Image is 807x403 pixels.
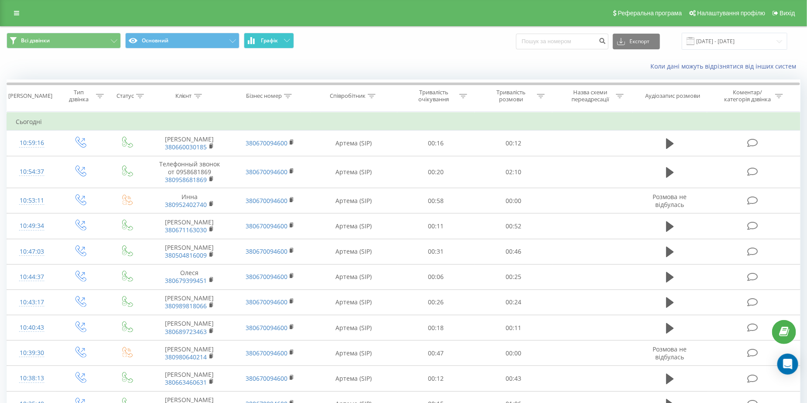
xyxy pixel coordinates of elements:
a: 380689723463 [165,327,207,336]
div: 10:38:13 [16,370,48,387]
button: Всі дзвінки [7,33,121,48]
a: 380952402740 [165,200,207,209]
td: [PERSON_NAME] [149,214,230,239]
td: Артема (SIP) [311,366,397,391]
td: Артема (SIP) [311,156,397,188]
td: Артема (SIP) [311,239,397,264]
a: 380504816009 [165,251,207,259]
td: 00:31 [397,239,475,264]
div: 10:59:16 [16,134,48,152]
a: 380989818066 [165,302,207,310]
td: 02:10 [475,156,552,188]
div: 10:39:30 [16,344,48,362]
a: 380670094600 [246,298,287,306]
td: 00:26 [397,289,475,315]
a: 380670094600 [246,349,287,357]
a: 380670094600 [246,222,287,230]
td: 00:11 [397,214,475,239]
div: 10:40:43 [16,319,48,336]
a: 380671163030 [165,226,207,234]
td: Артема (SIP) [311,214,397,239]
span: Вихід [780,10,795,17]
span: Реферальна програма [618,10,682,17]
div: 10:47:03 [16,243,48,260]
td: [PERSON_NAME] [149,239,230,264]
td: 00:25 [475,264,552,289]
td: Олеся [149,264,230,289]
div: Коментар/категорія дзвінка [722,89,773,103]
td: 00:12 [397,366,475,391]
a: 380958681869 [165,176,207,184]
span: Розмова не відбулась [653,345,687,361]
div: Тривалість очікування [410,89,457,103]
span: Налаштування профілю [697,10,765,17]
div: Open Intercom Messenger [777,354,798,375]
td: Артема (SIP) [311,341,397,366]
td: Телефонный звонок от 0958681869 [149,156,230,188]
a: 380670094600 [246,139,287,147]
td: 00:12 [475,131,552,156]
td: 00:52 [475,214,552,239]
td: [PERSON_NAME] [149,315,230,341]
td: 00:18 [397,315,475,341]
a: 380670094600 [246,247,287,255]
td: Артема (SIP) [311,131,397,156]
td: [PERSON_NAME] [149,341,230,366]
td: 00:00 [475,188,552,214]
span: Розмова не відбулась [653,193,687,209]
td: Сьогодні [7,113,800,131]
a: Коли дані можуть відрізнятися вiд інших систем [650,62,800,70]
a: 380663460631 [165,378,207,386]
td: [PERSON_NAME] [149,289,230,315]
td: 00:00 [475,341,552,366]
a: 380670094600 [246,196,287,205]
button: Графік [244,33,294,48]
span: Графік [261,38,278,44]
td: Артема (SIP) [311,289,397,315]
td: Артема (SIP) [311,315,397,341]
div: Статус [116,93,134,100]
a: 380670094600 [246,374,287,382]
div: 10:43:17 [16,294,48,311]
td: 00:58 [397,188,475,214]
td: 00:43 [475,366,552,391]
td: [PERSON_NAME] [149,366,230,391]
a: 380980640214 [165,353,207,361]
td: Артема (SIP) [311,188,397,214]
div: 10:44:37 [16,269,48,286]
td: 00:20 [397,156,475,188]
td: 00:46 [475,239,552,264]
td: 00:16 [397,131,475,156]
div: 10:49:34 [16,217,48,234]
td: Инна [149,188,230,214]
div: Клієнт [175,93,192,100]
span: Всі дзвінки [21,37,50,44]
button: Експорт [613,34,660,49]
a: 380679399451 [165,276,207,285]
a: 380670094600 [246,168,287,176]
td: [PERSON_NAME] [149,131,230,156]
div: 10:54:37 [16,163,48,180]
div: Тип дзвінка [64,89,94,103]
div: Аудіозапис розмови [645,93,700,100]
div: Назва схеми переадресації [567,89,614,103]
a: 380670094600 [246,324,287,332]
button: Основний [125,33,239,48]
td: 00:47 [397,341,475,366]
a: 380670094600 [246,272,287,281]
input: Пошук за номером [516,34,609,49]
td: 00:11 [475,315,552,341]
div: Бізнес номер [246,93,282,100]
div: Співробітник [330,93,366,100]
div: 10:53:11 [16,192,48,209]
td: Артема (SIP) [311,264,397,289]
div: Тривалість розмови [488,89,535,103]
td: 00:24 [475,289,552,315]
td: 00:06 [397,264,475,289]
div: [PERSON_NAME] [9,93,53,100]
a: 380660030185 [165,143,207,151]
